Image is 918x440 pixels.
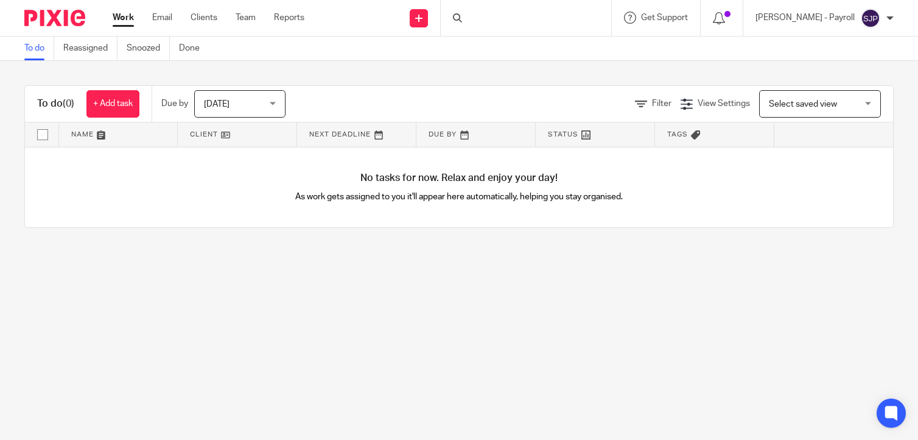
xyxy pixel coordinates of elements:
[63,99,74,108] span: (0)
[127,37,170,60] a: Snoozed
[755,12,855,24] p: [PERSON_NAME] - Payroll
[25,172,893,185] h4: No tasks for now. Relax and enjoy your day!
[242,191,676,203] p: As work gets assigned to you it'll appear here automatically, helping you stay organised.
[152,12,172,24] a: Email
[179,37,209,60] a: Done
[236,12,256,24] a: Team
[24,37,54,60] a: To do
[861,9,880,28] img: svg%3E
[274,12,304,24] a: Reports
[24,10,85,26] img: Pixie
[652,99,671,108] span: Filter
[769,100,837,108] span: Select saved view
[641,13,688,22] span: Get Support
[86,90,139,118] a: + Add task
[161,98,188,110] p: Due by
[63,37,117,60] a: Reassigned
[204,100,229,108] span: [DATE]
[191,12,217,24] a: Clients
[698,99,750,108] span: View Settings
[37,98,74,110] h1: To do
[113,12,134,24] a: Work
[667,131,688,138] span: Tags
